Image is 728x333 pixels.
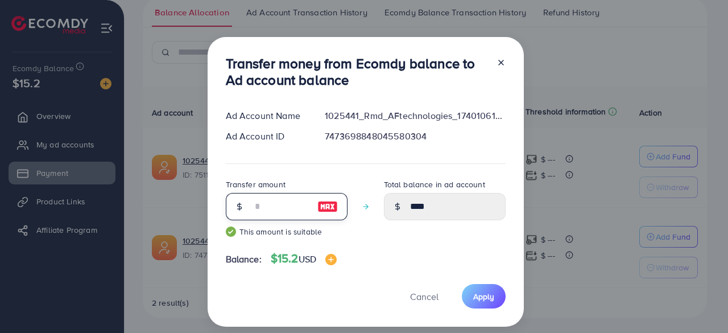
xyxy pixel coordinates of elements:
div: 1025441_Rmd_AFtechnologies_1740106118522 [316,109,514,122]
label: Total balance in ad account [384,179,485,190]
button: Cancel [396,284,453,309]
div: 7473698848045580304 [316,130,514,143]
span: Apply [473,291,494,302]
iframe: Chat [680,282,719,324]
h3: Transfer money from Ecomdy balance to Ad account balance [226,55,487,88]
span: USD [299,253,316,265]
div: Ad Account Name [217,109,316,122]
img: image [325,254,337,265]
img: guide [226,227,236,237]
span: Balance: [226,253,262,266]
h4: $15.2 [271,252,337,266]
button: Apply [462,284,506,309]
span: Cancel [410,290,439,303]
label: Transfer amount [226,179,286,190]
img: image [317,200,338,213]
div: Ad Account ID [217,130,316,143]
small: This amount is suitable [226,226,348,237]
